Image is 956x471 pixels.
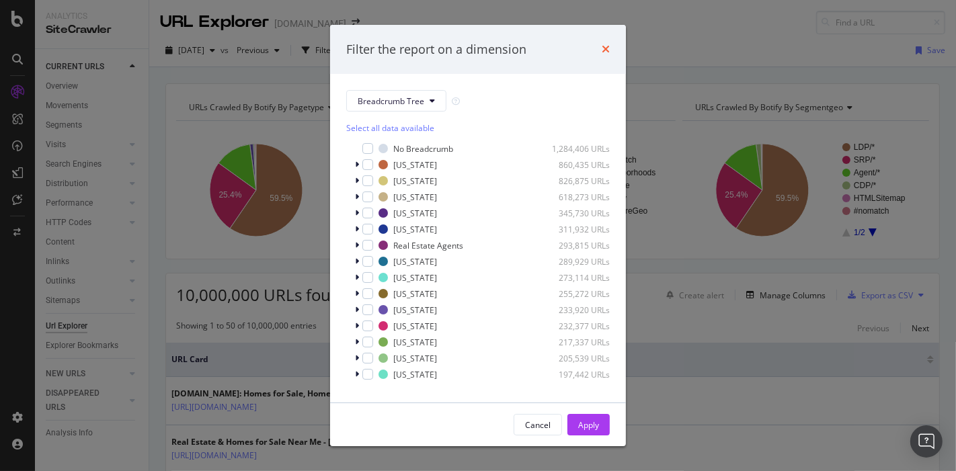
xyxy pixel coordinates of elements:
[544,320,610,332] div: 232,377 URLs
[544,240,610,251] div: 293,815 URLs
[393,320,437,332] div: [US_STATE]
[544,288,610,300] div: 255,272 URLs
[393,369,437,380] div: [US_STATE]
[544,143,610,155] div: 1,284,406 URLs
[393,353,437,364] div: [US_STATE]
[567,414,610,435] button: Apply
[330,25,626,447] div: modal
[393,272,437,284] div: [US_STATE]
[393,288,437,300] div: [US_STATE]
[393,224,437,235] div: [US_STATE]
[393,208,437,219] div: [US_STATE]
[346,122,610,134] div: Select all data available
[544,337,610,348] div: 217,337 URLs
[544,224,610,235] div: 311,932 URLs
[393,304,437,316] div: [US_STATE]
[544,256,610,267] div: 289,929 URLs
[346,41,526,58] div: Filter the report on a dimension
[393,256,437,267] div: [US_STATE]
[393,240,463,251] div: Real Estate Agents
[346,90,446,112] button: Breadcrumb Tree
[358,95,424,107] span: Breadcrumb Tree
[544,175,610,187] div: 826,875 URLs
[393,175,437,187] div: [US_STATE]
[544,159,610,171] div: 860,435 URLs
[910,425,943,458] div: Open Intercom Messenger
[544,191,610,203] div: 618,273 URLs
[544,208,610,219] div: 345,730 URLs
[393,191,437,203] div: [US_STATE]
[578,419,599,431] div: Apply
[393,337,437,348] div: [US_STATE]
[514,414,562,435] button: Cancel
[544,304,610,316] div: 233,920 URLs
[544,272,610,284] div: 273,114 URLs
[544,369,610,380] div: 197,442 URLs
[393,143,453,155] div: No Breadcrumb
[602,41,610,58] div: times
[544,353,610,364] div: 205,539 URLs
[393,159,437,171] div: [US_STATE]
[525,419,551,431] div: Cancel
